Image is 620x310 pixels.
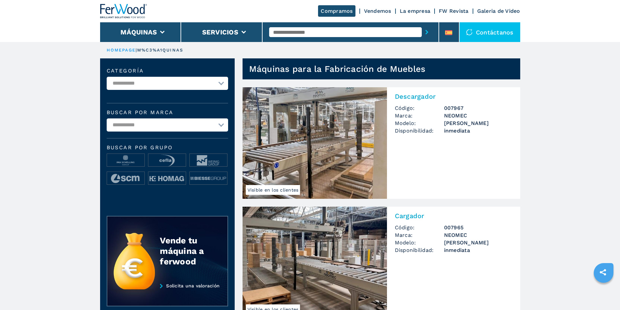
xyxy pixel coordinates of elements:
[243,87,387,199] img: Descargador NEOMEC AXEL C
[444,112,512,119] h3: NEOMEC
[243,87,520,199] a: Descargador NEOMEC AXEL CVisible en los clientesDescargadorCódigo:007967Marca:NEOMECModelo:[PERSO...
[160,235,214,267] div: Vende tu máquina a ferwood
[395,104,444,112] span: Código:
[460,22,520,42] div: Contáctanos
[595,264,611,280] a: sharethis
[395,119,444,127] span: Modelo:
[246,185,300,195] span: Visible en los clientes
[395,231,444,239] span: Marca:
[107,110,228,115] label: Buscar por marca
[592,280,615,305] iframe: Chat
[444,224,512,231] h3: 007965
[444,246,512,254] span: inmediata
[395,246,444,254] span: Disponibilidad:
[318,5,355,17] a: Compramos
[439,8,469,14] a: FW Revista
[400,8,431,14] a: La empresa
[148,172,186,185] img: image
[249,64,426,74] h1: Máquinas para la Fabricación de Muebles
[422,25,432,40] button: submit-button
[107,145,228,150] span: Buscar por grupo
[444,239,512,246] h3: [PERSON_NAME]
[444,231,512,239] h3: NEOMEC
[107,154,144,167] img: image
[148,154,186,167] img: image
[202,28,238,36] button: Servicios
[477,8,520,14] a: Galeria de Video
[395,239,444,246] span: Modelo:
[444,127,512,134] span: inmediata
[190,172,227,185] img: image
[107,283,228,307] a: Solicita una valoración
[444,104,512,112] h3: 007967
[395,212,512,220] h2: Cargador
[395,93,512,100] h2: Descargador
[395,127,444,134] span: Disponibilidad:
[137,47,183,53] p: m%C3%A1quinas
[395,112,444,119] span: Marca:
[107,68,228,73] label: categoría
[107,172,144,185] img: image
[466,29,473,35] img: Contáctanos
[107,48,136,52] a: HOMEPAGE
[136,48,137,52] span: |
[190,154,227,167] img: image
[444,119,512,127] h3: [PERSON_NAME]
[100,4,147,18] img: Ferwood
[120,28,157,36] button: Máquinas
[395,224,444,231] span: Código:
[364,8,391,14] a: Vendemos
